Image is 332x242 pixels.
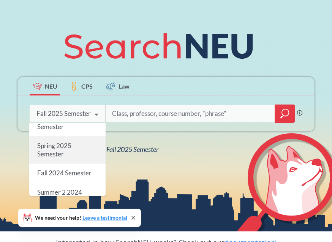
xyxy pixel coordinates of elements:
[111,106,269,122] input: Class, professor, course number, "phrase"
[82,214,127,221] a: Leave a testimonial
[37,169,92,177] span: Fall 2024 Semester
[81,82,93,91] span: CPS
[45,82,57,91] span: NEU
[37,114,82,131] span: Summer 1 2025 Semester
[280,108,289,119] svg: magnifying glass
[37,142,71,158] span: Spring 2025 Semester
[37,188,82,205] span: Summer 2 2024 Semester
[119,82,130,91] span: Law
[92,145,158,153] span: NEU Fall 2025 Semester
[35,215,127,220] span: We need your help!
[36,109,91,118] div: Fall 2025 Semester
[275,105,295,123] div: magnifying glass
